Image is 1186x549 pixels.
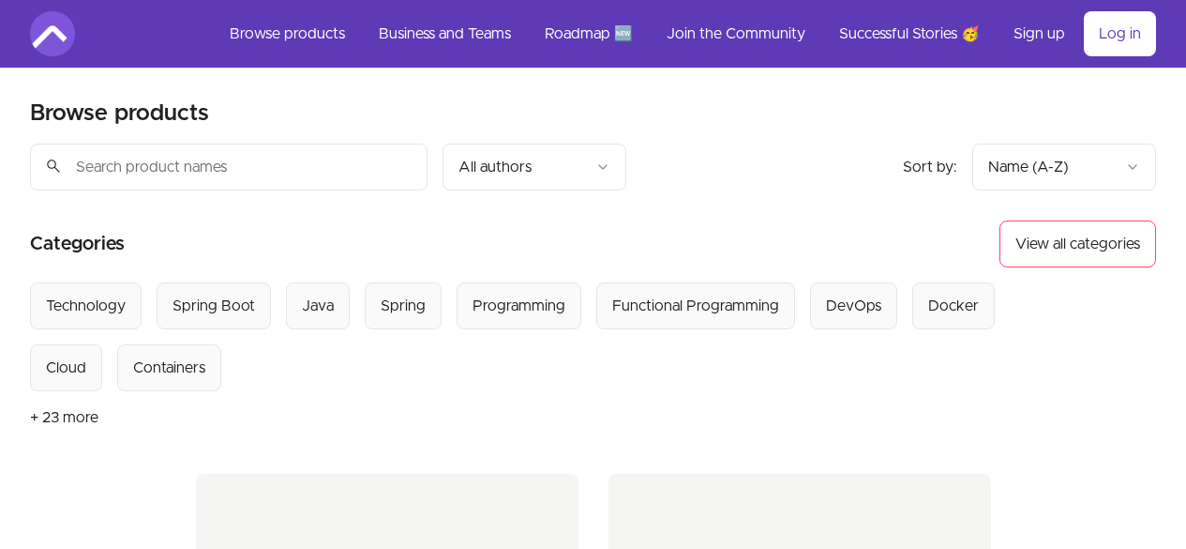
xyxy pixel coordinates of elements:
h1: Browse products [30,99,209,129]
div: Java [302,295,334,317]
a: Browse products [215,11,360,56]
div: Functional Programming [612,295,779,317]
a: Successful Stories 🥳 [824,11,995,56]
div: DevOps [826,295,881,317]
button: View all categories [999,221,1156,267]
button: + 23 more [30,391,98,444]
div: Spring [381,295,426,317]
span: search [45,153,62,179]
span: Sort by: [903,160,957,175]
div: Programming [473,295,565,317]
div: Containers [133,357,205,379]
a: Log in [1084,11,1156,56]
a: Roadmap 🆕 [530,11,648,56]
input: Search product names [30,144,428,191]
a: Sign up [998,11,1080,56]
div: Technology [46,295,126,317]
nav: Main [215,11,1156,56]
div: Docker [928,295,979,317]
h2: Categories [30,221,125,267]
a: Join the Community [652,11,820,56]
button: Filter by author [443,144,626,191]
a: Business and Teams [364,11,526,56]
div: Cloud [46,357,86,379]
img: Amigoscode logo [30,11,75,56]
div: Spring Boot [173,295,255,317]
button: Product sort options [972,144,1156,191]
